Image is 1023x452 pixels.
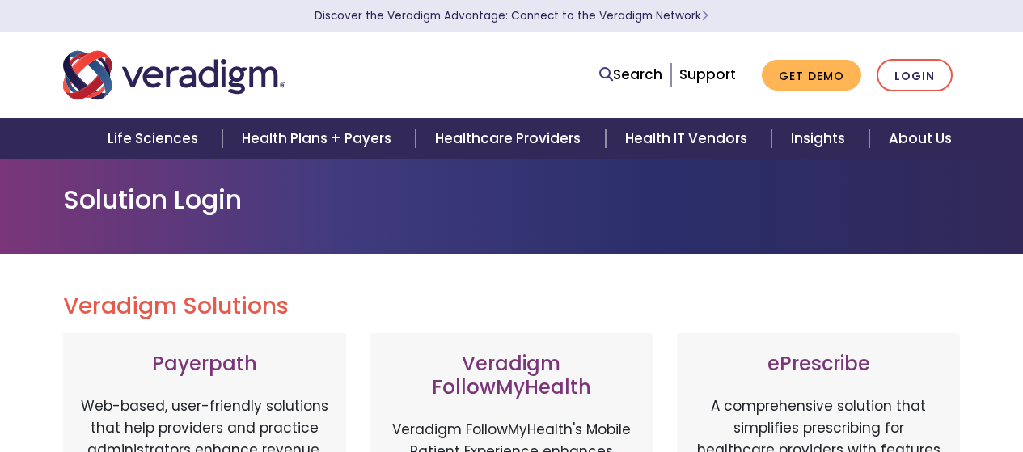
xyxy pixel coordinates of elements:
[416,118,605,159] a: Healthcare Providers
[387,353,637,399] h3: Veradigm FollowMyHealth
[877,59,953,92] a: Login
[693,353,944,376] h3: ePrescribe
[63,293,961,320] h2: Veradigm Solutions
[315,8,708,23] a: Discover the Veradigm Advantage: Connect to the Veradigm NetworkLearn More
[701,8,708,23] span: Learn More
[771,118,869,159] a: Insights
[63,49,285,102] img: Veradigm logo
[762,60,861,91] a: Get Demo
[88,118,222,159] a: Life Sciences
[606,118,771,159] a: Health IT Vendors
[869,118,971,159] a: About Us
[679,65,736,84] a: Support
[79,353,330,376] h3: Payerpath
[599,64,662,86] a: Search
[222,118,416,159] a: Health Plans + Payers
[63,184,961,215] h1: Solution Login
